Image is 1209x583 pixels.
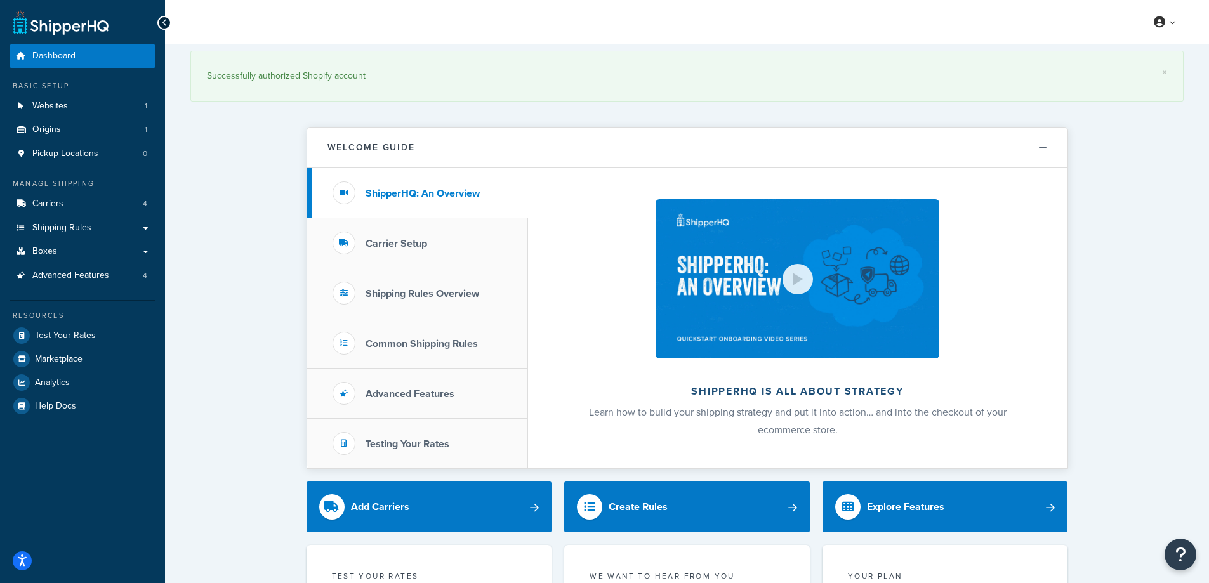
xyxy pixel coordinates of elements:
span: Origins [32,124,61,135]
span: Shipping Rules [32,223,91,233]
div: Create Rules [609,498,668,516]
span: Marketplace [35,354,83,365]
div: Explore Features [867,498,944,516]
a: × [1162,67,1167,77]
span: 4 [143,199,147,209]
span: Carriers [32,199,63,209]
span: Test Your Rates [35,331,96,341]
div: Basic Setup [10,81,155,91]
div: Manage Shipping [10,178,155,189]
span: Pickup Locations [32,148,98,159]
div: Resources [10,310,155,321]
p: we want to hear from you [590,570,784,582]
span: 4 [143,270,147,281]
a: Explore Features [823,481,1068,532]
button: Welcome Guide [307,128,1067,168]
h2: Welcome Guide [327,143,415,152]
h3: Shipping Rules Overview [366,288,479,299]
span: Help Docs [35,401,76,412]
span: Boxes [32,246,57,257]
li: Pickup Locations [10,142,155,166]
img: ShipperHQ is all about strategy [656,199,939,358]
h3: ShipperHQ: An Overview [366,188,480,199]
a: Add Carriers [307,481,552,532]
a: Boxes [10,240,155,263]
h3: Carrier Setup [366,238,427,249]
li: Origins [10,118,155,141]
a: Marketplace [10,348,155,370]
h3: Testing Your Rates [366,438,449,450]
a: Advanced Features4 [10,264,155,287]
h3: Advanced Features [366,388,454,400]
h3: Common Shipping Rules [366,338,478,350]
span: Learn how to build your shipping strategy and put it into action… and into the checkout of your e... [589,405,1007,437]
h2: ShipperHQ is all about strategy [562,386,1034,397]
span: Advanced Features [32,270,109,281]
span: Analytics [35,377,70,388]
a: Analytics [10,371,155,394]
a: Websites1 [10,95,155,118]
div: Add Carriers [351,498,409,516]
span: Websites [32,101,68,112]
li: Websites [10,95,155,118]
a: Help Docs [10,395,155,417]
span: Dashboard [32,51,76,62]
a: Pickup Locations0 [10,142,155,166]
span: 1 [145,124,147,135]
a: Create Rules [564,481,810,532]
a: Origins1 [10,118,155,141]
a: Dashboard [10,44,155,68]
span: 1 [145,101,147,112]
a: Test Your Rates [10,324,155,347]
a: Shipping Rules [10,216,155,240]
li: Advanced Features [10,264,155,287]
a: Carriers4 [10,192,155,216]
li: Carriers [10,192,155,216]
button: Open Resource Center [1165,539,1196,570]
div: Successfully authorized Shopify account [207,67,1167,85]
span: 0 [143,148,147,159]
